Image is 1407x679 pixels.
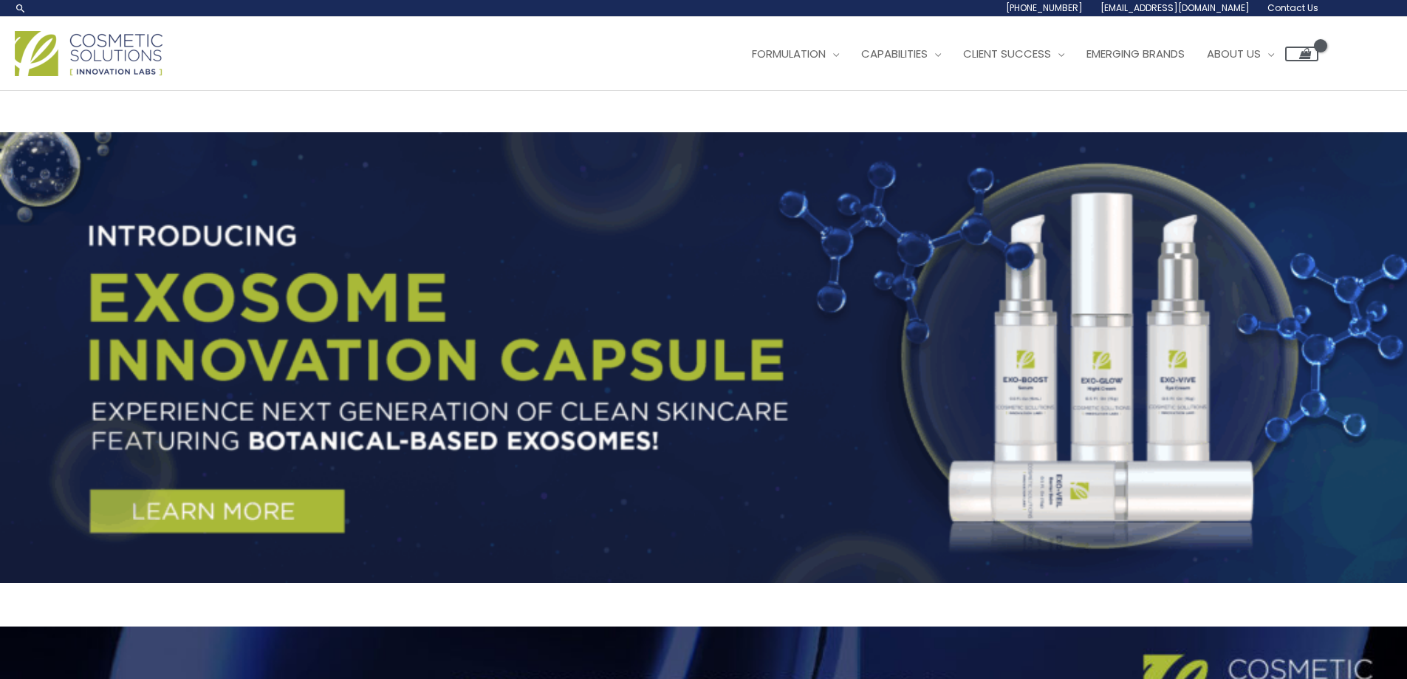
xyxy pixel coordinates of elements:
a: Search icon link [15,2,27,14]
img: Cosmetic Solutions Logo [15,31,162,76]
span: About Us [1207,46,1261,61]
span: Contact Us [1267,1,1318,14]
span: [PHONE_NUMBER] [1006,1,1083,14]
span: Formulation [752,46,826,61]
span: Client Success [963,46,1051,61]
a: Emerging Brands [1075,32,1196,76]
a: Client Success [952,32,1075,76]
nav: Site Navigation [730,32,1318,76]
span: Capabilities [861,46,928,61]
a: Capabilities [850,32,952,76]
a: Formulation [741,32,850,76]
span: Emerging Brands [1086,46,1185,61]
a: View Shopping Cart, empty [1285,47,1318,61]
a: About Us [1196,32,1285,76]
span: [EMAIL_ADDRESS][DOMAIN_NAME] [1100,1,1250,14]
